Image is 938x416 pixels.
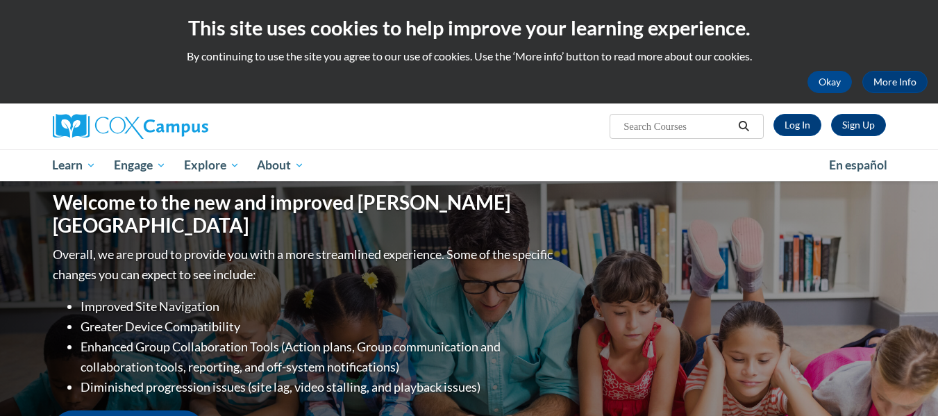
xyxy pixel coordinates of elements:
[105,149,175,181] a: Engage
[10,14,928,42] h2: This site uses cookies to help improve your learning experience.
[53,244,556,285] p: Overall, we are proud to provide you with a more streamlined experience. Some of the specific cha...
[829,158,887,172] span: En español
[114,157,166,174] span: Engage
[175,149,249,181] a: Explore
[81,337,556,377] li: Enhanced Group Collaboration Tools (Action plans, Group communication and collaboration tools, re...
[257,157,304,174] span: About
[831,114,886,136] a: Register
[807,71,852,93] button: Okay
[820,151,896,180] a: En español
[733,118,754,135] button: Search
[44,149,106,181] a: Learn
[622,118,733,135] input: Search Courses
[862,71,928,93] a: More Info
[10,49,928,64] p: By continuing to use the site you agree to our use of cookies. Use the ‘More info’ button to read...
[81,377,556,397] li: Diminished progression issues (site lag, video stalling, and playback issues)
[248,149,313,181] a: About
[53,114,208,139] img: Cox Campus
[81,297,556,317] li: Improved Site Navigation
[52,157,96,174] span: Learn
[81,317,556,337] li: Greater Device Compatibility
[882,360,927,405] iframe: Button to launch messaging window
[53,191,556,238] h1: Welcome to the new and improved [PERSON_NAME][GEOGRAPHIC_DATA]
[184,157,240,174] span: Explore
[32,149,907,181] div: Main menu
[773,114,821,136] a: Log In
[53,114,317,139] a: Cox Campus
